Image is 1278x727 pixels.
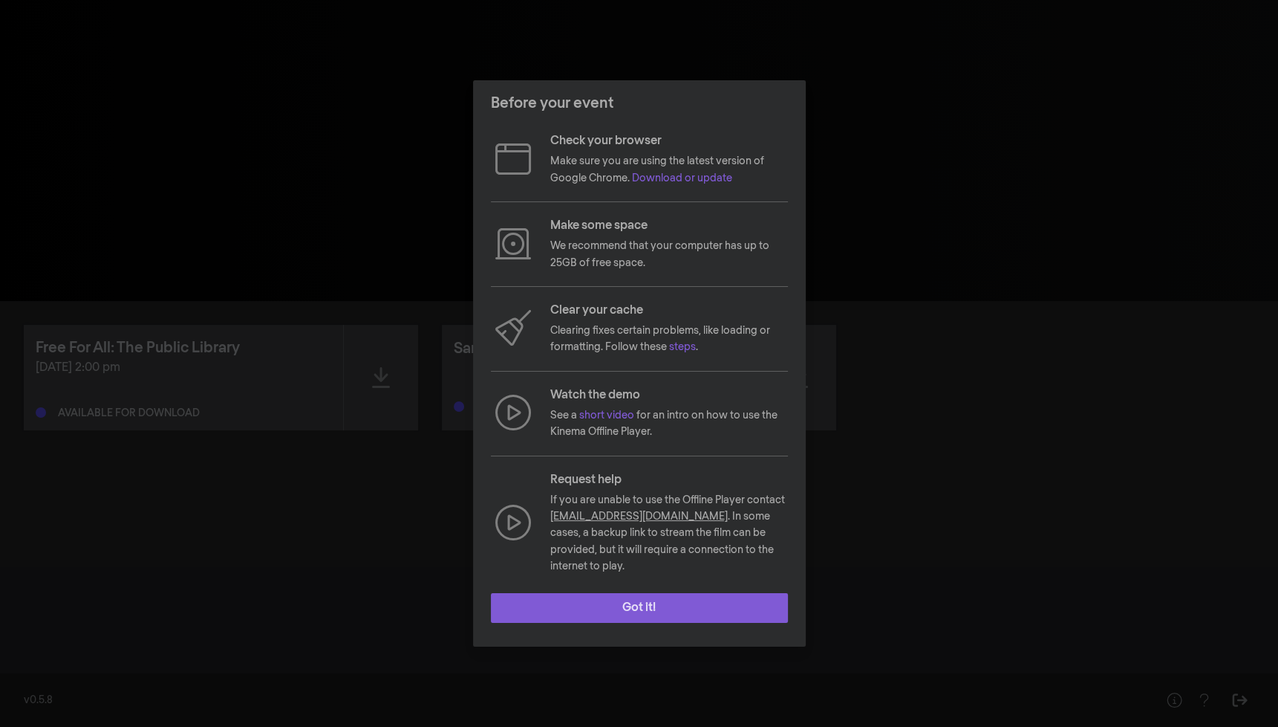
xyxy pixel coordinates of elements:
[550,323,788,356] p: Clearing fixes certain problems, like loading or formatting. Follow these .
[550,407,788,441] p: See a for an intro on how to use the Kinema Offline Player.
[550,471,788,489] p: Request help
[579,410,634,421] a: short video
[550,153,788,187] p: Make sure you are using the latest version of Google Chrome.
[550,217,788,235] p: Make some space
[550,511,728,522] a: [EMAIL_ADDRESS][DOMAIN_NAME]
[550,387,788,404] p: Watch the demo
[491,593,788,623] button: Got it!
[550,238,788,271] p: We recommend that your computer has up to 25GB of free space.
[550,302,788,320] p: Clear your cache
[550,492,788,575] p: If you are unable to use the Offline Player contact . In some cases, a backup link to stream the ...
[632,173,732,184] a: Download or update
[669,342,696,352] a: steps
[473,80,806,126] header: Before your event
[550,132,788,150] p: Check your browser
